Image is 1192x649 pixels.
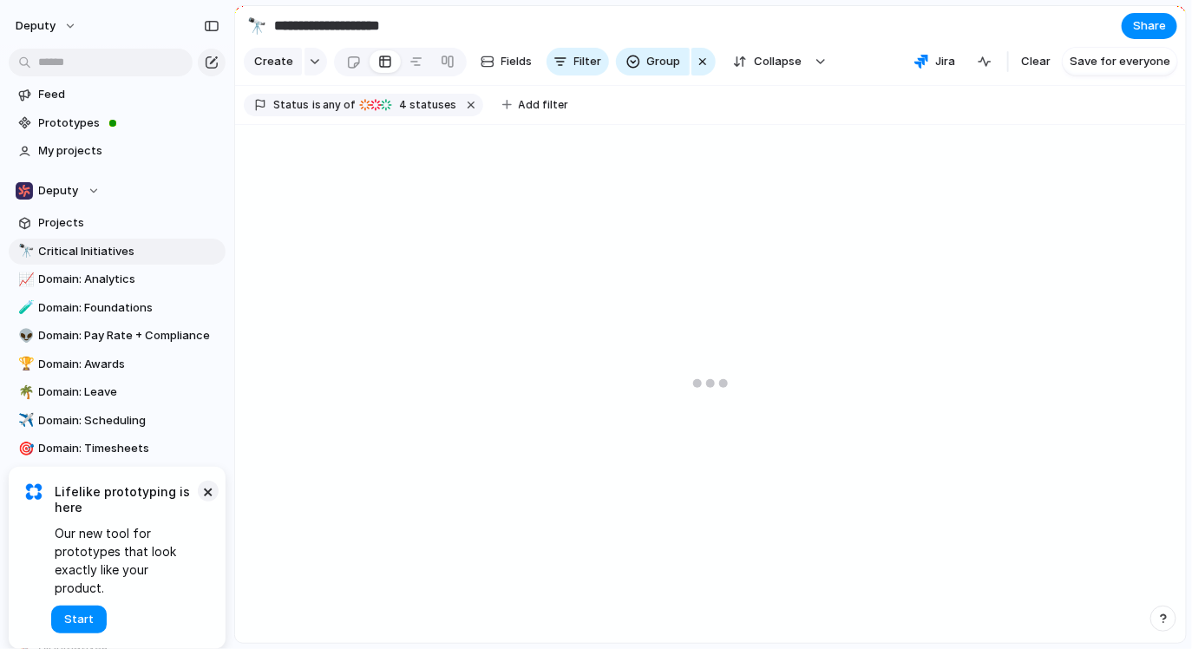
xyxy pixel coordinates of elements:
[18,439,30,459] div: 🎯
[519,97,569,113] span: Add filter
[16,327,33,344] button: 👽
[18,383,30,403] div: 🌴
[8,12,86,40] button: deputy
[647,53,681,70] span: Group
[16,440,33,457] button: 🎯
[273,97,309,113] span: Status
[55,484,200,515] span: Lifelike prototyping is here
[16,17,56,35] span: deputy
[254,53,293,70] span: Create
[1063,48,1177,75] button: Save for everyone
[39,243,219,260] span: Critical Initiatives
[616,48,690,75] button: Group
[18,326,30,346] div: 👽
[39,299,219,317] span: Domain: Foundations
[39,142,219,160] span: My projects
[501,53,533,70] span: Fields
[16,412,33,429] button: ✈️
[9,436,226,462] a: 🎯Domain: Timesheets
[9,323,226,349] a: 👽Domain: Pay Rate + Compliance
[18,298,30,318] div: 🧪
[39,182,79,200] span: Deputy
[39,412,219,429] span: Domain: Scheduling
[357,95,461,115] button: 4 statuses
[39,271,219,288] span: Domain: Analytics
[1014,48,1058,75] button: Clear
[9,408,226,434] a: ✈️Domain: Scheduling
[18,270,30,290] div: 📈
[309,95,358,115] button: isany of
[9,110,226,136] a: Prototypes
[16,383,33,401] button: 🌴
[16,299,33,317] button: 🧪
[18,354,30,374] div: 🏆
[39,383,219,401] span: Domain: Leave
[574,53,602,70] span: Filter
[16,271,33,288] button: 📈
[9,351,226,377] a: 🏆Domain: Awards
[9,464,226,490] a: 🎲Project: [PERSON_NAME]
[39,327,219,344] span: Domain: Pay Rate + Compliance
[39,115,219,132] span: Prototypes
[9,266,226,292] a: 📈Domain: Analytics
[198,481,219,501] button: Dismiss
[9,295,226,321] a: 🧪Domain: Foundations
[547,48,609,75] button: Filter
[39,440,219,457] span: Domain: Timesheets
[18,241,30,261] div: 🔭
[18,410,30,430] div: ✈️
[9,210,226,236] a: Projects
[9,82,226,108] a: Feed
[754,53,802,70] span: Collapse
[474,48,540,75] button: Fields
[64,611,94,628] span: Start
[39,214,219,232] span: Projects
[16,356,33,373] button: 🏆
[907,49,962,75] button: Jira
[39,356,219,373] span: Domain: Awards
[244,48,302,75] button: Create
[16,243,33,260] button: 🔭
[492,93,580,117] button: Add filter
[935,53,955,70] span: Jira
[9,178,226,204] button: Deputy
[9,239,226,265] a: 🔭Critical Initiatives
[9,379,226,405] a: 🌴Domain: Leave
[247,14,266,37] div: 🔭
[1122,13,1177,39] button: Share
[39,86,219,103] span: Feed
[1021,53,1051,70] span: Clear
[51,606,107,633] button: Start
[395,97,457,113] span: statuses
[395,98,410,111] span: 4
[1133,17,1166,35] span: Share
[55,524,200,597] span: Our new tool for prototypes that look exactly like your product.
[9,138,226,164] a: My projects
[312,97,321,113] span: is
[243,12,271,40] button: 🔭
[723,48,810,75] button: Collapse
[1070,53,1170,70] span: Save for everyone
[321,97,355,113] span: any of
